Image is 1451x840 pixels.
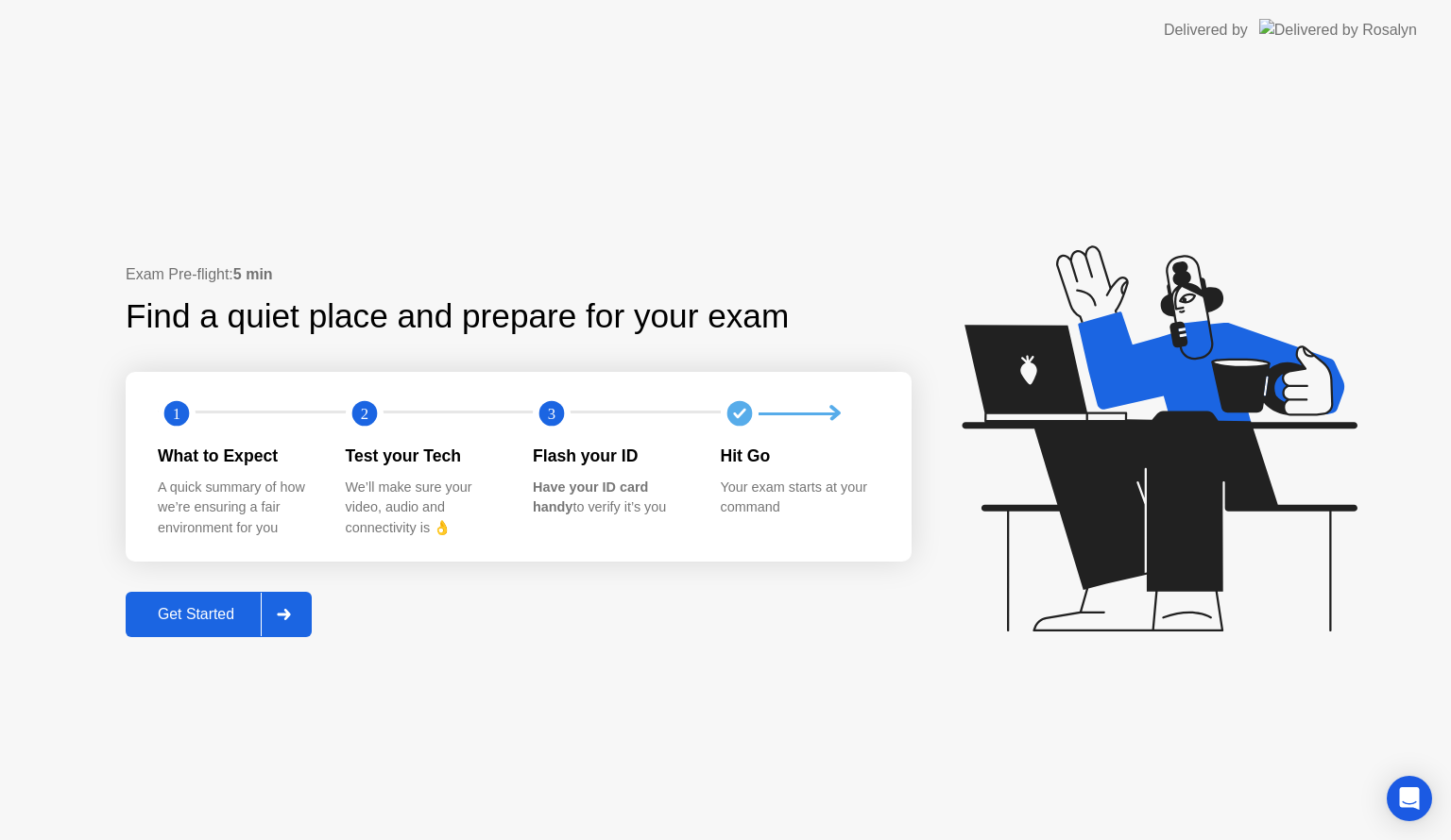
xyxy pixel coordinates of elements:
div: What to Expect [158,444,316,468]
b: 5 min [233,266,273,282]
text: 1 [173,405,180,423]
img: Delivered by Rosalyn [1259,19,1417,41]
div: We’ll make sure your video, audio and connectivity is 👌 [346,478,504,539]
div: Test your Tech [346,444,504,468]
div: Delivered by [1164,19,1248,42]
div: Your exam starts at your command [721,478,879,518]
div: Get Started [131,606,261,623]
div: Hit Go [721,444,879,468]
div: Exam Pre-flight: [126,263,912,286]
div: Open Intercom Messenger [1387,776,1432,821]
button: Get Started [126,592,312,637]
div: A quick summary of how we’re ensuring a fair environment for you [158,478,316,539]
b: Have your ID card handy [533,479,648,515]
div: Find a quiet place and prepare for your exam [126,292,792,342]
text: 2 [360,405,367,423]
text: 3 [548,405,555,423]
div: Flash your ID [533,444,691,468]
div: to verify it’s you [533,478,691,518]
